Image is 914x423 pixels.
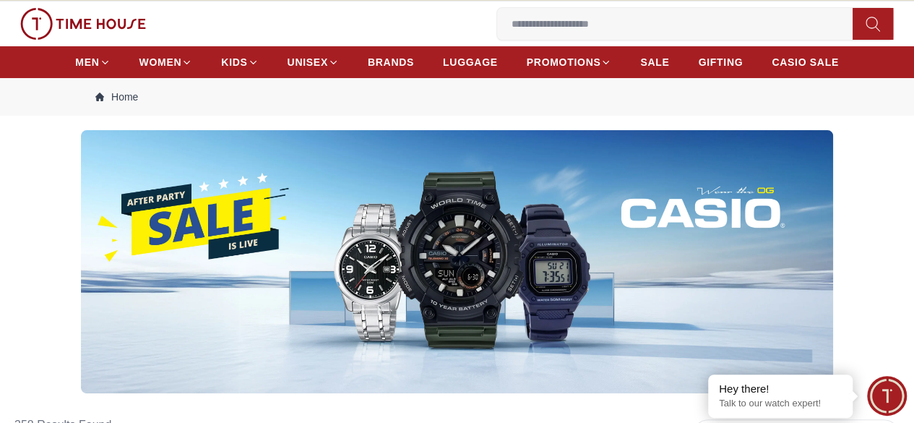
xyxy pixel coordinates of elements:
[368,49,414,75] a: BRANDS
[772,55,839,69] span: CASIO SALE
[75,55,99,69] span: MEN
[81,130,833,393] img: ...
[95,90,138,104] a: Home
[288,55,328,69] span: UNISEX
[698,49,743,75] a: GIFTING
[288,49,339,75] a: UNISEX
[719,398,842,410] p: Talk to our watch expert!
[20,8,146,40] img: ...
[221,49,258,75] a: KIDS
[698,55,743,69] span: GIFTING
[75,49,110,75] a: MEN
[527,49,612,75] a: PROMOTIONS
[81,78,833,116] nav: Breadcrumb
[139,55,182,69] span: WOMEN
[772,49,839,75] a: CASIO SALE
[719,382,842,396] div: Hey there!
[221,55,247,69] span: KIDS
[443,49,498,75] a: LUGGAGE
[640,49,669,75] a: SALE
[640,55,669,69] span: SALE
[527,55,601,69] span: PROMOTIONS
[368,55,414,69] span: BRANDS
[867,376,907,416] div: Chat Widget
[443,55,498,69] span: LUGGAGE
[139,49,193,75] a: WOMEN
